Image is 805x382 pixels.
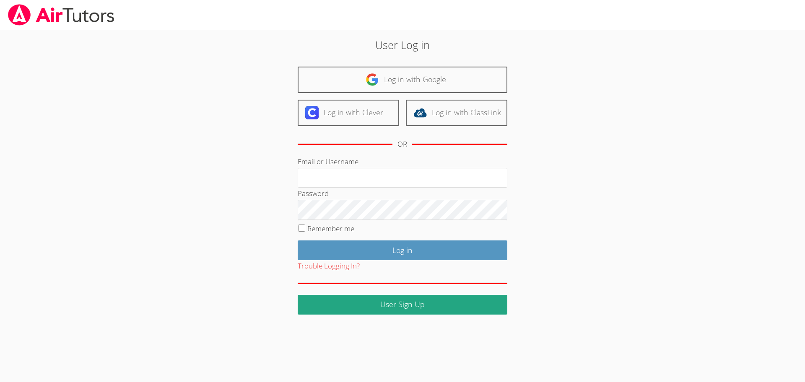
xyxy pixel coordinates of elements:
img: clever-logo-6eab21bc6e7a338710f1a6ff85c0baf02591cd810cc4098c63d3a4b26e2feb20.svg [305,106,319,119]
label: Remember me [307,224,354,233]
img: classlink-logo-d6bb404cc1216ec64c9a2012d9dc4662098be43eaf13dc465df04b49fa7ab582.svg [413,106,427,119]
label: Password [298,188,329,198]
a: Log in with ClassLink [406,100,507,126]
h2: User Log in [185,37,620,53]
a: Log in with Clever [298,100,399,126]
div: OR [397,138,407,150]
label: Email or Username [298,157,358,166]
img: airtutors_banner-c4298cdbf04f3fff15de1276eac7730deb9818008684d7c2e4769d2f7ddbe033.png [7,4,115,26]
img: google-logo-50288ca7cdecda66e5e0955fdab243c47b7ad437acaf1139b6f446037453330a.svg [366,73,379,86]
button: Trouble Logging In? [298,260,360,272]
a: Log in with Google [298,67,507,93]
a: User Sign Up [298,295,507,315]
input: Log in [298,240,507,260]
